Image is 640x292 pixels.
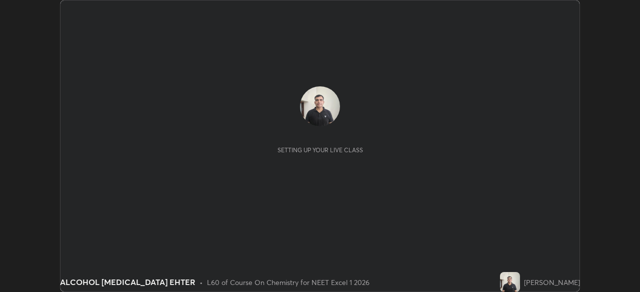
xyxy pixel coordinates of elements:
div: • [199,277,203,288]
div: Setting up your live class [277,146,363,154]
img: e605a3dd99d141f69910996e3fdb51d1.jpg [300,86,340,126]
div: L60 of Course On Chemistry for NEET Excel 1 2026 [207,277,369,288]
img: e605a3dd99d141f69910996e3fdb51d1.jpg [500,272,520,292]
div: ALCOHOL [MEDICAL_DATA] EHTER [60,276,195,288]
div: [PERSON_NAME] [524,277,580,288]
